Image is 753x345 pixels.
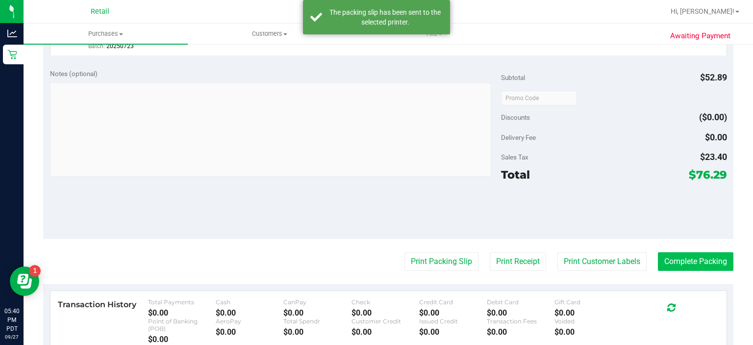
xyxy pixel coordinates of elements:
[283,308,351,318] div: $0.00
[29,265,41,277] iframe: Resource center unread badge
[91,7,109,16] span: Retail
[148,308,216,318] div: $0.00
[148,298,216,306] div: Total Payments
[490,252,546,271] button: Print Receipt
[4,333,19,341] p: 09/27
[699,112,727,122] span: ($0.00)
[10,266,39,296] iframe: Resource center
[501,133,536,141] span: Delivery Fee
[501,91,577,106] input: Promo Code
[700,152,727,162] span: $23.40
[50,70,98,78] span: Notes (optional)
[705,132,727,142] span: $0.00
[487,298,554,306] div: Debit Card
[487,308,554,318] div: $0.00
[216,308,283,318] div: $0.00
[188,24,352,44] a: Customers
[670,30,730,42] span: Awaiting Payment
[283,298,351,306] div: CanPay
[106,43,134,50] span: 20250723
[351,318,419,325] div: Customer Credit
[7,50,17,59] inline-svg: Retail
[419,327,487,337] div: $0.00
[24,24,188,44] a: Purchases
[501,74,525,81] span: Subtotal
[7,28,17,38] inline-svg: Analytics
[351,327,419,337] div: $0.00
[419,308,487,318] div: $0.00
[554,308,622,318] div: $0.00
[501,108,530,126] span: Discounts
[554,327,622,337] div: $0.00
[283,318,351,325] div: Total Spendr
[4,307,19,333] p: 05:40 PM PDT
[689,168,727,182] span: $76.29
[557,252,647,271] button: Print Customer Labels
[148,335,216,344] div: $0.00
[283,327,351,337] div: $0.00
[351,308,419,318] div: $0.00
[554,298,622,306] div: Gift Card
[419,298,487,306] div: Credit Card
[351,298,419,306] div: Check
[419,318,487,325] div: Issued Credit
[487,327,554,337] div: $0.00
[501,168,530,182] span: Total
[404,252,478,271] button: Print Packing Slip
[671,7,734,15] span: Hi, [PERSON_NAME]!
[188,29,351,38] span: Customers
[24,29,188,38] span: Purchases
[216,327,283,337] div: $0.00
[88,43,105,50] span: Batch:
[216,318,283,325] div: AeroPay
[327,7,443,27] div: The packing slip has been sent to the selected printer.
[216,298,283,306] div: Cash
[554,318,622,325] div: Voided
[148,318,216,332] div: Point of Banking (POB)
[700,72,727,82] span: $52.89
[501,153,528,161] span: Sales Tax
[487,318,554,325] div: Transaction Fees
[658,252,733,271] button: Complete Packing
